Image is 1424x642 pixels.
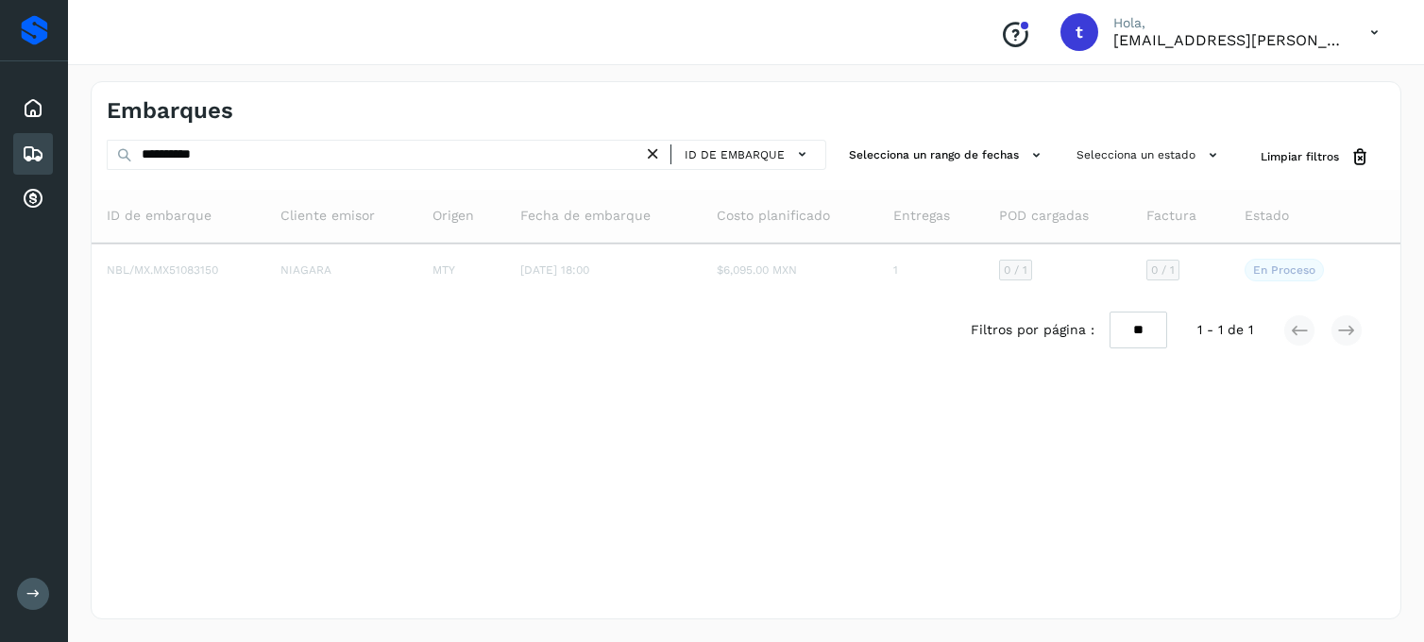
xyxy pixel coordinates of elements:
[107,263,218,277] span: NBL/MX.MX51083150
[841,140,1054,171] button: Selecciona un rango de fechas
[1151,264,1175,276] span: 0 / 1
[280,206,375,226] span: Cliente emisor
[520,206,651,226] span: Fecha de embarque
[13,133,53,175] div: Embarques
[432,206,474,226] span: Origen
[999,206,1089,226] span: POD cargadas
[1197,320,1253,340] span: 1 - 1 de 1
[685,146,785,163] span: ID de embarque
[417,244,505,296] td: MTY
[1253,263,1315,277] p: En proceso
[520,263,589,277] span: [DATE] 18:00
[107,206,212,226] span: ID de embarque
[1245,206,1289,226] span: Estado
[679,141,818,168] button: ID de embarque
[878,244,985,296] td: 1
[971,320,1094,340] span: Filtros por página :
[893,206,950,226] span: Entregas
[702,244,877,296] td: $6,095.00 MXN
[265,244,418,296] td: NIAGARA
[1113,31,1340,49] p: transportes.lg.lozano@gmail.com
[1246,140,1385,175] button: Limpiar filtros
[13,88,53,129] div: Inicio
[1004,264,1027,276] span: 0 / 1
[1146,206,1196,226] span: Factura
[1261,148,1339,165] span: Limpiar filtros
[1113,15,1340,31] p: Hola,
[13,178,53,220] div: Cuentas por cobrar
[107,97,233,125] h4: Embarques
[1069,140,1230,171] button: Selecciona un estado
[717,206,830,226] span: Costo planificado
